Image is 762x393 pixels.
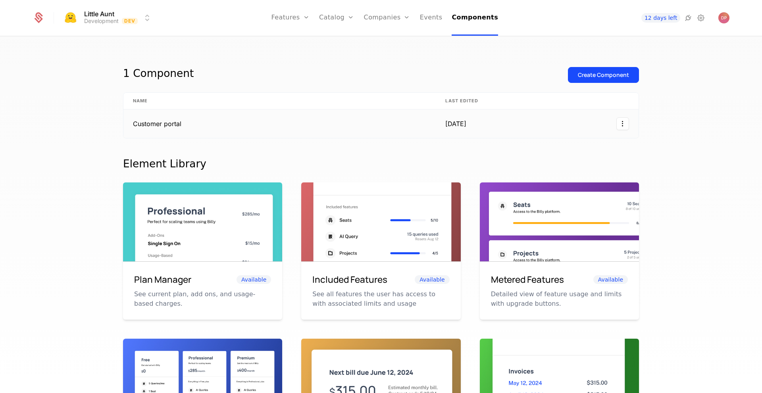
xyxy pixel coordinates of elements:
div: Create Component [578,71,629,79]
td: Customer portal [123,109,436,138]
p: See current plan, add ons, and usage-based charges. [134,289,271,309]
div: Development [84,17,119,25]
a: Integrations [683,13,693,23]
a: Settings [696,13,706,23]
div: Element Library [123,157,639,170]
th: Last edited [436,93,491,109]
span: Little Aunt [84,11,114,17]
button: Create Component [568,67,639,83]
img: Little Aunt [61,8,80,27]
h6: Plan Manager [134,273,191,286]
h6: Metered Features [491,273,564,286]
button: Select environment [63,9,152,27]
span: Available [237,275,271,284]
p: Detailed view of feature usage and limits with upgrade buttons. [491,289,628,309]
div: [DATE] [445,119,482,128]
span: Available [415,275,449,284]
th: Name [123,93,436,109]
p: See all features the user has access to with associated limits and usage [312,289,449,309]
button: Select action [616,117,629,130]
div: 1 Component [123,67,194,83]
span: Dev [122,18,138,24]
span: Available [593,275,628,284]
h6: Included Features [312,273,387,286]
button: Open user button [718,12,729,23]
img: Daria Pom [718,12,729,23]
a: 12 days left [641,13,680,23]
